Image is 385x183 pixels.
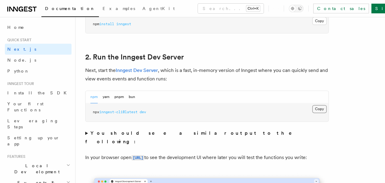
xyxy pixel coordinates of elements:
[5,154,25,159] span: Features
[7,90,70,95] span: Install the SDK
[90,91,98,103] button: npm
[45,6,95,11] span: Documentation
[313,4,369,13] a: Contact sales
[140,110,146,114] span: dev
[142,6,175,11] span: AgentKit
[116,67,158,73] a: Inngest Dev Server
[99,110,138,114] span: inngest-cli@latest
[5,66,72,76] a: Python
[103,91,110,103] button: yarn
[85,53,184,61] a: 2. Run the Inngest Dev Server
[7,47,36,52] span: Next.js
[198,4,264,13] button: Search...Ctrl+K
[246,5,260,12] kbd: Ctrl+K
[7,69,30,73] span: Python
[5,163,66,175] span: Local Development
[289,5,303,12] button: Toggle dark mode
[116,22,131,26] span: inngest
[5,98,72,115] a: Your first Functions
[41,2,99,17] a: Documentation
[99,2,139,16] a: Examples
[114,91,124,103] button: pnpm
[131,154,144,160] a: [URL]
[312,17,327,25] button: Copy
[5,22,72,33] a: Home
[93,110,99,114] span: npx
[5,81,34,86] span: Inngest tour
[5,132,72,149] a: Setting up your app
[85,129,329,146] summary: You should see a similar output to the following:
[139,2,178,16] a: AgentKit
[7,101,44,112] span: Your first Functions
[103,6,135,11] span: Examples
[7,58,36,63] span: Node.js
[85,66,329,83] p: Next, start the , which is a fast, in-memory version of Inngest where you can quickly send and vi...
[5,160,72,177] button: Local Development
[7,135,60,146] span: Setting up your app
[5,55,72,66] a: Node.js
[5,44,72,55] a: Next.js
[85,130,300,144] strong: You should see a similar output to the following:
[7,24,24,30] span: Home
[5,115,72,132] a: Leveraging Steps
[99,22,114,26] span: install
[129,91,135,103] button: bun
[7,118,59,129] span: Leveraging Steps
[5,38,31,42] span: Quick start
[85,153,329,162] p: In your browser open to see the development UI where later you will test the functions you write:
[5,87,72,98] a: Install the SDK
[312,105,327,113] button: Copy
[93,22,99,26] span: npm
